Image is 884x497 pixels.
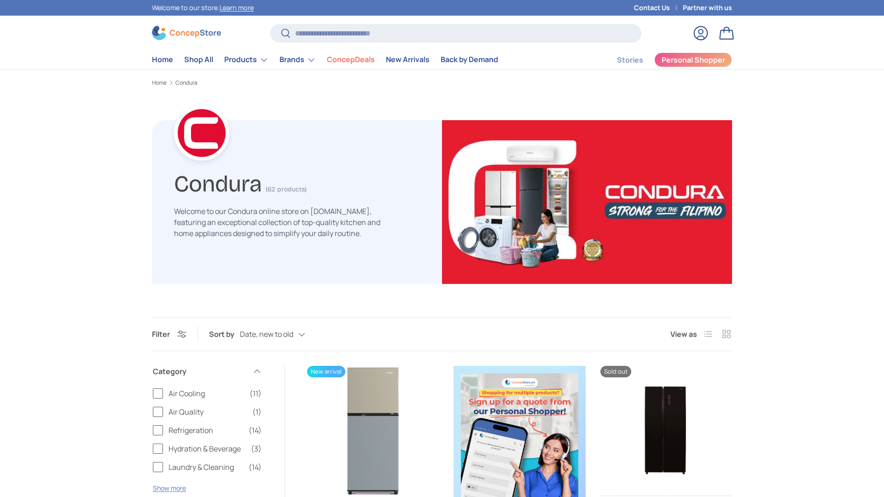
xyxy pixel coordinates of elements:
[224,51,268,69] a: Products
[152,80,167,86] a: Home
[169,406,247,417] span: Air Quality
[274,51,321,69] summary: Brands
[307,366,345,377] span: New arrival
[219,51,274,69] summary: Products
[662,56,725,64] span: Personal Shopper
[654,52,732,67] a: Personal Shopper
[152,51,498,69] nav: Primary
[153,366,247,377] span: Category
[184,51,213,69] a: Shop All
[153,484,186,492] button: Show more
[152,3,254,13] p: Welcome to our store.
[169,462,243,473] span: Laundry & Cleaning
[240,330,293,339] span: Date, new to old
[153,355,262,388] summary: Category
[442,120,732,284] img: Condura
[251,443,262,454] span: (3)
[152,26,221,40] img: ConcepStore
[683,3,732,13] a: Partner with us
[220,3,254,12] a: Learn more
[617,51,643,69] a: Stories
[279,51,316,69] a: Brands
[209,329,240,340] label: Sort by
[249,425,262,436] span: (14)
[634,3,683,13] a: Contact Us
[600,366,631,377] span: Sold out
[441,51,498,69] a: Back by Demand
[175,80,198,86] a: Condura
[249,462,262,473] span: (14)
[152,329,170,339] span: Filter
[670,329,697,340] span: View as
[169,443,245,454] span: Hydration & Beverage
[250,388,262,399] span: (11)
[169,425,243,436] span: Refrigeration
[595,51,732,69] nav: Secondary
[174,206,390,239] p: Welcome to our Condura online store on [DOMAIN_NAME], featuring an exceptional collection of top-...
[252,406,262,417] span: (1)
[152,51,173,69] a: Home
[152,329,186,339] button: Filter
[169,388,244,399] span: Air Cooling
[266,185,307,193] span: (62 products)
[152,79,732,87] nav: Breadcrumbs
[240,326,324,342] button: Date, new to old
[386,51,430,69] a: New Arrivals
[174,167,262,197] h1: Condura
[327,51,375,69] a: ConcepDeals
